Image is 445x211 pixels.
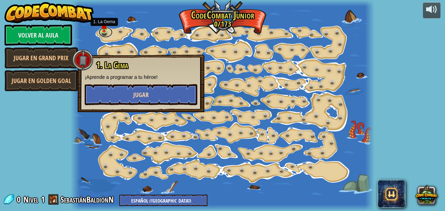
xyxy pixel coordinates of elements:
[85,84,197,105] button: Jugar
[17,194,23,205] span: 0
[23,194,38,205] span: Nivel
[5,2,94,23] img: CodeCombat - Learn how to code by playing a game
[5,25,72,46] a: Volver al aula
[101,20,107,32] img: level-banner-unstarted.png
[85,74,197,81] p: ¡Aprende a programar a tu héroe!
[61,194,116,205] a: SebastiánBaldiónN
[133,90,149,99] span: Jugar
[5,70,78,91] a: Jugar en Golden Goal
[96,59,128,71] span: 1. La Gema
[5,47,78,68] a: Jugar en Grand Prix
[41,194,45,205] span: 1
[423,2,440,19] button: Ajustar el volúmen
